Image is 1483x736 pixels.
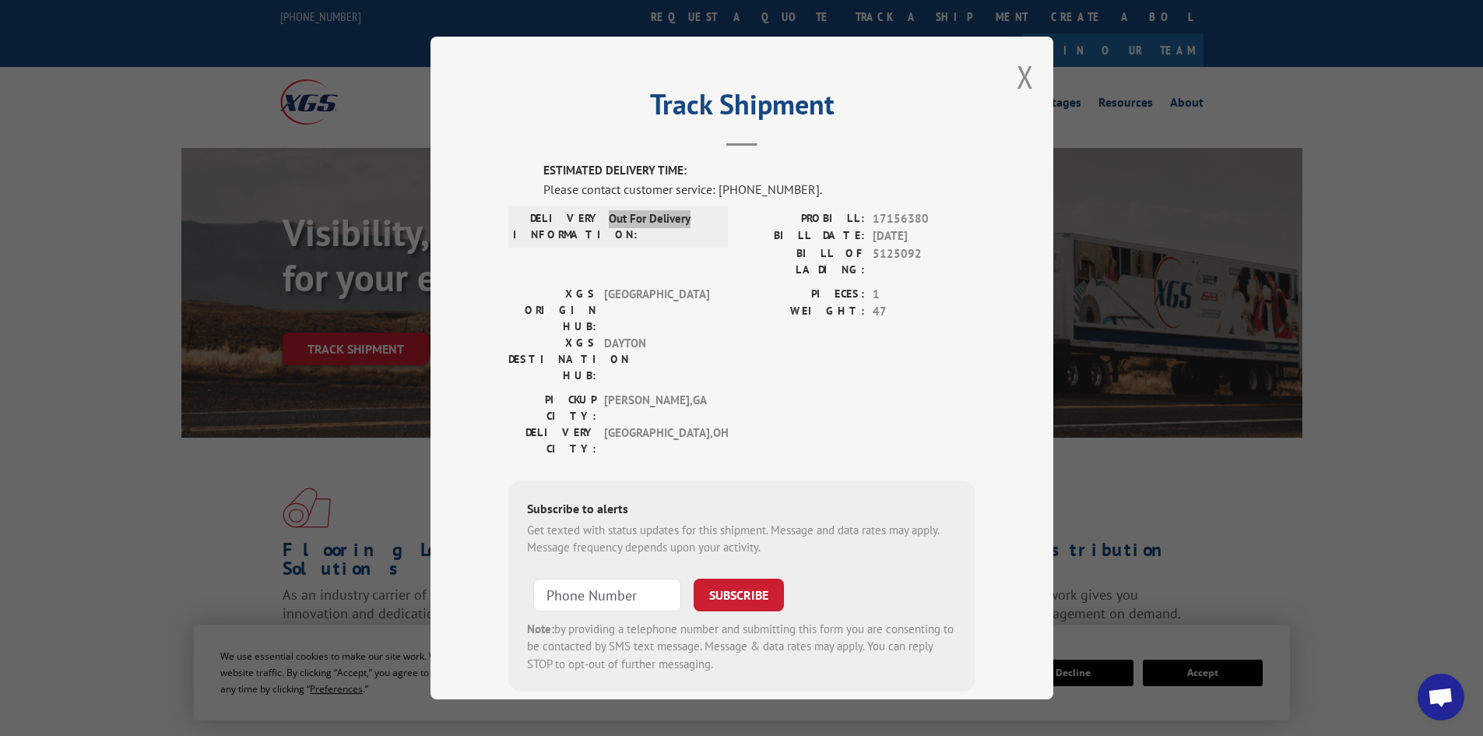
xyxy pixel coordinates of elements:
[513,210,601,243] label: DELIVERY INFORMATION:
[604,286,709,335] span: [GEOGRAPHIC_DATA]
[694,579,784,611] button: SUBSCRIBE
[527,499,957,522] div: Subscribe to alerts
[873,245,975,278] span: 5125092
[742,303,865,321] label: WEIGHT:
[604,392,709,424] span: [PERSON_NAME] , GA
[508,392,596,424] label: PICKUP CITY:
[873,210,975,228] span: 17156380
[508,335,596,384] label: XGS DESTINATION HUB:
[742,286,865,304] label: PIECES:
[604,335,709,384] span: DAYTON
[873,303,975,321] span: 47
[604,424,709,457] span: [GEOGRAPHIC_DATA] , OH
[742,245,865,278] label: BILL OF LADING:
[543,180,975,199] div: Please contact customer service: [PHONE_NUMBER].
[609,210,714,243] span: Out For Delivery
[527,622,554,636] strong: Note:
[508,286,596,335] label: XGS ORIGIN HUB:
[533,579,681,611] input: Phone Number
[742,227,865,245] label: BILL DATE:
[508,93,975,123] h2: Track Shipment
[543,162,975,180] label: ESTIMATED DELIVERY TIME:
[508,424,596,457] label: DELIVERY CITY:
[873,227,975,245] span: [DATE]
[527,621,957,674] div: by providing a telephone number and submitting this form you are consenting to be contacted by SM...
[742,210,865,228] label: PROBILL:
[1418,674,1464,720] div: Open chat
[873,286,975,304] span: 1
[527,522,957,557] div: Get texted with status updates for this shipment. Message and data rates may apply. Message frequ...
[1017,56,1034,97] button: Close modal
